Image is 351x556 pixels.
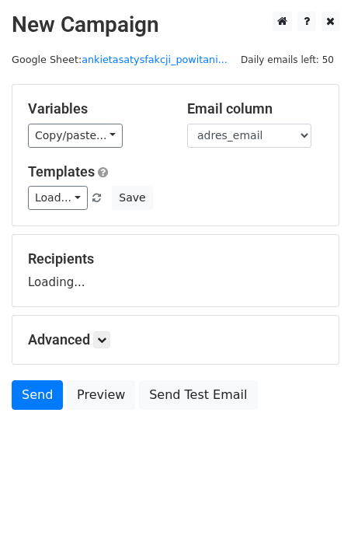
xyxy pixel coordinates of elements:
[28,331,323,348] h5: Advanced
[28,186,88,210] a: Load...
[28,100,164,117] h5: Variables
[139,380,257,410] a: Send Test Email
[28,250,323,291] div: Loading...
[187,100,323,117] h5: Email column
[112,186,152,210] button: Save
[12,380,63,410] a: Send
[235,51,339,68] span: Daily emails left: 50
[28,124,123,148] a: Copy/paste...
[28,250,323,268] h5: Recipients
[235,54,339,65] a: Daily emails left: 50
[12,12,339,38] h2: New Campaign
[12,54,228,65] small: Google Sheet:
[67,380,135,410] a: Preview
[28,163,95,180] a: Templates
[82,54,228,65] a: ankietasatysfakcji_powitani...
